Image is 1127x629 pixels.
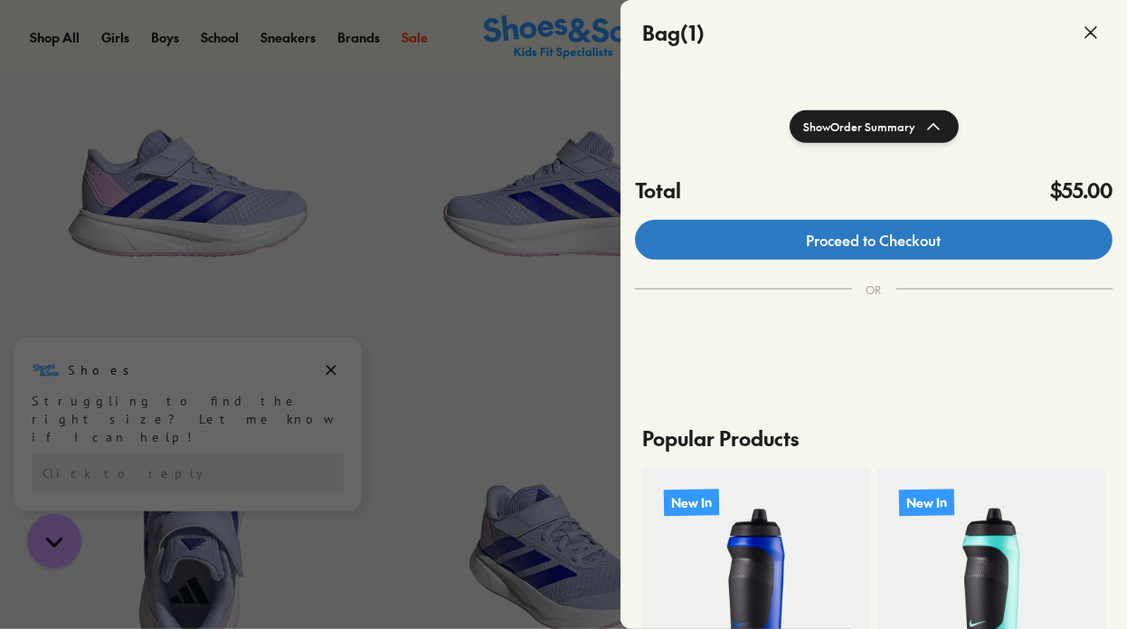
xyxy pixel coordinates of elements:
[32,57,344,111] div: Struggling to find the right size? Let me know if I can help!
[635,176,681,205] h4: Total
[1050,176,1113,205] h4: $55.00
[664,489,719,516] p: New In
[32,21,61,50] img: Shoes logo
[14,21,362,111] div: Message from Shoes. Struggling to find the right size? Let me know if I can help!
[635,334,1113,383] iframe: PayPal-paypal
[899,489,954,516] p: New In
[32,119,344,158] div: Reply to the campaigns
[9,6,63,61] button: Close gorgias live chat
[68,26,139,44] h3: Shoes
[852,267,896,312] div: OR
[14,3,362,176] div: Campaign message
[790,110,959,143] button: ShowOrder Summary
[642,409,1105,468] p: Popular Products
[318,23,344,48] button: Dismiss campaign
[642,18,705,48] h4: Bag ( 1 )
[635,220,1113,260] a: Proceed to Checkout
